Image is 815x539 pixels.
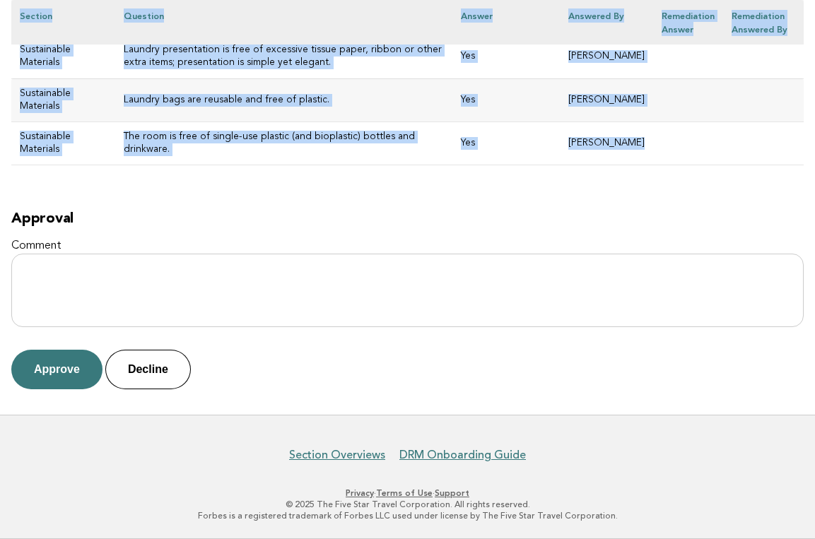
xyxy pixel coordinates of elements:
p: © 2025 The Five Star Travel Corporation. All rights reserved. [20,499,795,510]
p: · · [20,487,795,499]
td: Yes [452,122,560,165]
a: DRM Onboarding Guide [399,448,526,462]
td: [PERSON_NAME] [560,122,653,165]
p: Forbes is a registered trademark of Forbes LLC used under license by The Five Star Travel Corpora... [20,510,795,521]
td: Sustainable Materials [11,35,115,78]
h2: Approval [11,211,804,227]
h3: Laundry presentation is free of excessive tissue paper, ribbon or other extra items; presentation... [124,44,444,69]
td: Sustainable Materials [11,78,115,122]
td: [PERSON_NAME] [560,78,653,122]
a: Support [435,488,469,498]
a: Privacy [346,488,374,498]
button: Approve [11,350,102,389]
td: Yes [452,78,560,122]
a: Terms of Use [376,488,433,498]
a: Section Overviews [289,448,385,462]
button: Decline [105,350,191,389]
td: Sustainable Materials [11,122,115,165]
h3: Laundry bags are reusable and free of plastic. [124,94,444,107]
h3: The room is free of single-use plastic (and bioplastic) bottles and drinkware. [124,131,444,156]
label: Comment [11,239,804,254]
td: Yes [452,35,560,78]
td: [PERSON_NAME] [560,35,653,78]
